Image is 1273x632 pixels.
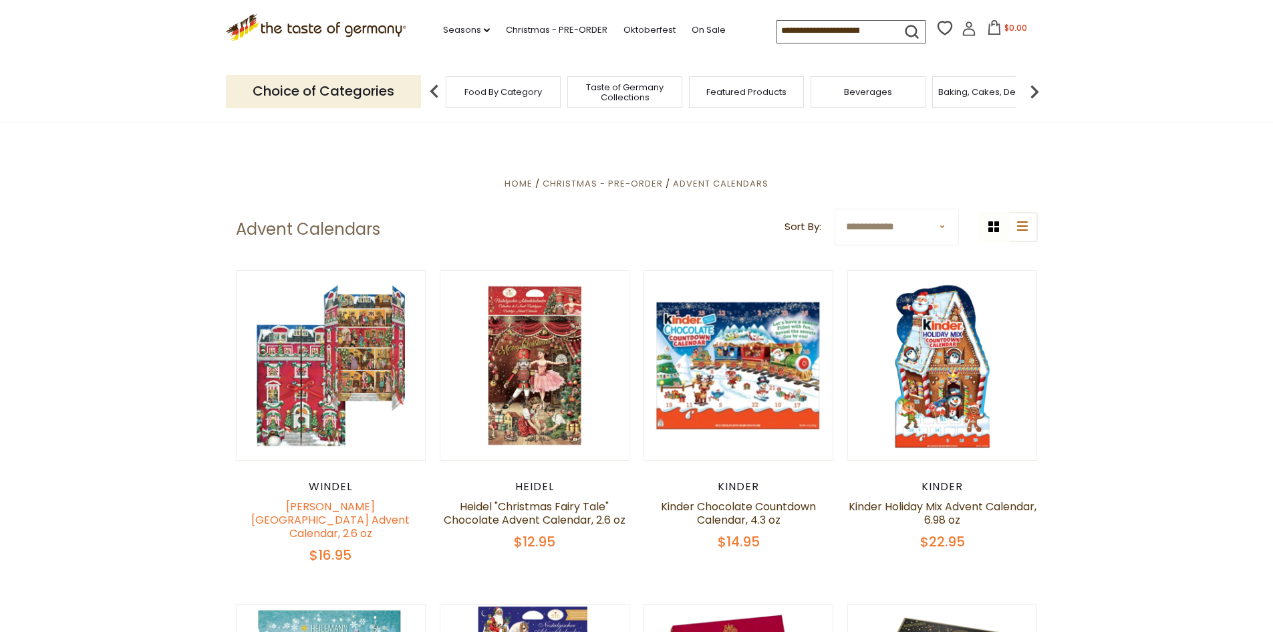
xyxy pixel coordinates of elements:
a: On Sale [692,23,726,37]
span: $0.00 [1004,22,1027,33]
a: Home [505,177,533,190]
div: Heidel [440,480,630,494]
button: $0.00 [979,20,1036,40]
a: Featured Products [706,87,787,97]
span: $16.95 [309,546,351,564]
a: [PERSON_NAME][GEOGRAPHIC_DATA] Advent Calendar, 2.6 oz [251,499,410,541]
span: $22.95 [920,532,965,551]
a: Christmas - PRE-ORDER [506,23,607,37]
span: $14.95 [718,532,760,551]
a: Seasons [443,23,490,37]
label: Sort By: [785,219,821,235]
img: Kinder Holiday Mix Advent Calendar, 6.98 oz [848,271,1037,460]
a: Advent Calendars [673,177,768,190]
h1: Advent Calendars [236,219,380,239]
img: Heidel "Christmas Fairy Tale" Chocolate Advent Calendar, 2.6 oz [440,271,629,460]
div: Kinder [644,480,834,494]
a: Kinder Chocolate Countdown Calendar, 4.3 oz [661,499,816,528]
a: Oktoberfest [623,23,676,37]
div: Windel [236,480,426,494]
a: Beverages [844,87,892,97]
a: Baking, Cakes, Desserts [938,87,1042,97]
img: Kinder Chocolate Countdown Calendar, 4.3 oz [644,271,833,460]
a: Heidel "Christmas Fairy Tale" Chocolate Advent Calendar, 2.6 oz [444,499,625,528]
p: Choice of Categories [226,75,421,108]
div: Kinder [847,480,1038,494]
span: $12.95 [514,532,555,551]
a: Kinder Holiday Mix Advent Calendar, 6.98 oz [849,499,1036,528]
img: previous arrow [421,78,448,105]
a: Christmas - PRE-ORDER [543,177,663,190]
img: next arrow [1021,78,1048,105]
a: Taste of Germany Collections [571,82,678,102]
img: Windel Manor House Advent Calendar, 2.6 oz [237,271,426,460]
a: Food By Category [464,87,542,97]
